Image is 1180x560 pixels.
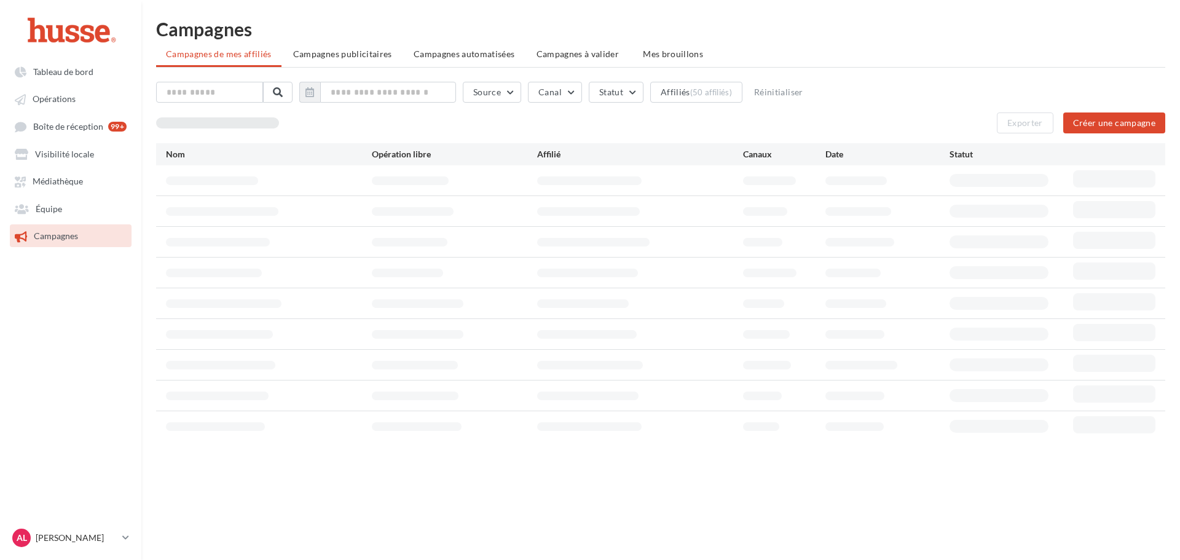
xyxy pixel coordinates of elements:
a: Tableau de bord [7,60,134,82]
span: Boîte de réception [33,121,103,132]
p: [PERSON_NAME] [36,532,117,544]
a: AL [PERSON_NAME] [10,526,132,550]
button: Affiliés(50 affiliés) [650,82,742,103]
div: Date [825,148,949,160]
div: Opération libre [372,148,537,160]
div: 99+ [108,122,127,132]
a: Boîte de réception 99+ [7,115,134,138]
a: Opérations [7,87,134,109]
a: Médiathèque [7,170,134,192]
span: Opérations [33,94,76,105]
span: Campagnes publicitaires [293,49,392,59]
h1: Campagnes [156,20,1165,38]
a: Équipe [7,197,134,219]
div: Statut [950,148,1073,160]
a: Campagnes [7,224,134,246]
button: Réinitialiser [749,85,808,100]
span: Équipe [36,203,62,214]
button: Créer une campagne [1063,112,1165,133]
span: Visibilité locale [35,149,94,159]
button: Canal [528,82,582,103]
button: Source [463,82,521,103]
div: (50 affiliés) [690,87,732,97]
span: AL [17,532,27,544]
button: Exporter [997,112,1053,133]
span: Médiathèque [33,176,83,187]
span: Tableau de bord [33,66,93,77]
span: Campagnes à valider [537,48,619,60]
a: Visibilité locale [7,143,134,165]
div: Canaux [743,148,825,160]
div: Nom [166,148,372,160]
span: Campagnes [34,231,78,242]
div: Affilié [537,148,743,160]
span: Campagnes automatisées [414,49,515,59]
span: Mes brouillons [643,49,703,59]
button: Statut [589,82,643,103]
